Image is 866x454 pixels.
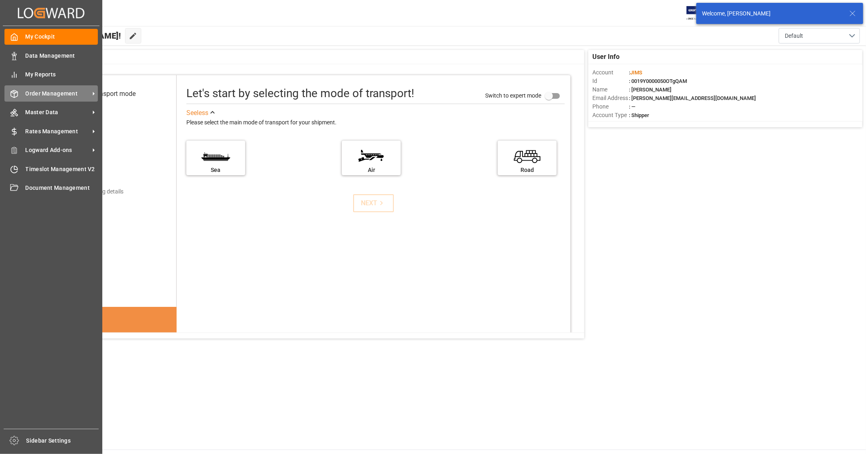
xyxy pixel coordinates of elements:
[629,78,687,84] span: : 0019Y0000050OTgQAM
[592,102,629,111] span: Phone
[629,104,635,110] span: : —
[26,89,90,98] span: Order Management
[629,112,649,118] span: : Shipper
[629,87,672,93] span: : [PERSON_NAME]
[687,6,715,20] img: Exertis%20JAM%20-%20Email%20Logo.jpg_1722504956.jpg
[26,108,90,117] span: Master Data
[502,166,553,174] div: Road
[26,52,98,60] span: Data Management
[4,180,98,196] a: Document Management
[186,108,208,118] div: See less
[26,184,98,192] span: Document Management
[629,70,642,76] span: :
[630,70,642,76] span: JIMS
[186,118,565,128] div: Please select the main mode of transport for your shipment.
[190,166,241,174] div: Sea
[4,67,98,83] a: My Reports
[592,94,629,102] span: Email Address
[592,68,629,77] span: Account
[629,95,756,101] span: : [PERSON_NAME][EMAIL_ADDRESS][DOMAIN_NAME]
[26,146,90,154] span: Logward Add-ons
[4,48,98,63] a: Data Management
[702,9,842,18] div: Welcome, [PERSON_NAME]
[592,77,629,85] span: Id
[26,33,98,41] span: My Cockpit
[73,89,136,99] div: Select transport mode
[4,29,98,45] a: My Cockpit
[592,52,620,62] span: User Info
[26,127,90,136] span: Rates Management
[26,70,98,79] span: My Reports
[26,165,98,174] span: Timeslot Management V2
[785,32,803,40] span: Default
[26,437,99,445] span: Sidebar Settings
[592,111,629,119] span: Account Type
[485,92,541,98] span: Switch to expert mode
[592,85,629,94] span: Name
[4,161,98,177] a: Timeslot Management V2
[186,85,414,102] div: Let's start by selecting the mode of transport!
[34,28,121,43] span: Hello [PERSON_NAME]!
[346,166,397,174] div: Air
[353,194,394,212] button: NEXT
[779,28,860,43] button: open menu
[361,198,386,208] div: NEXT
